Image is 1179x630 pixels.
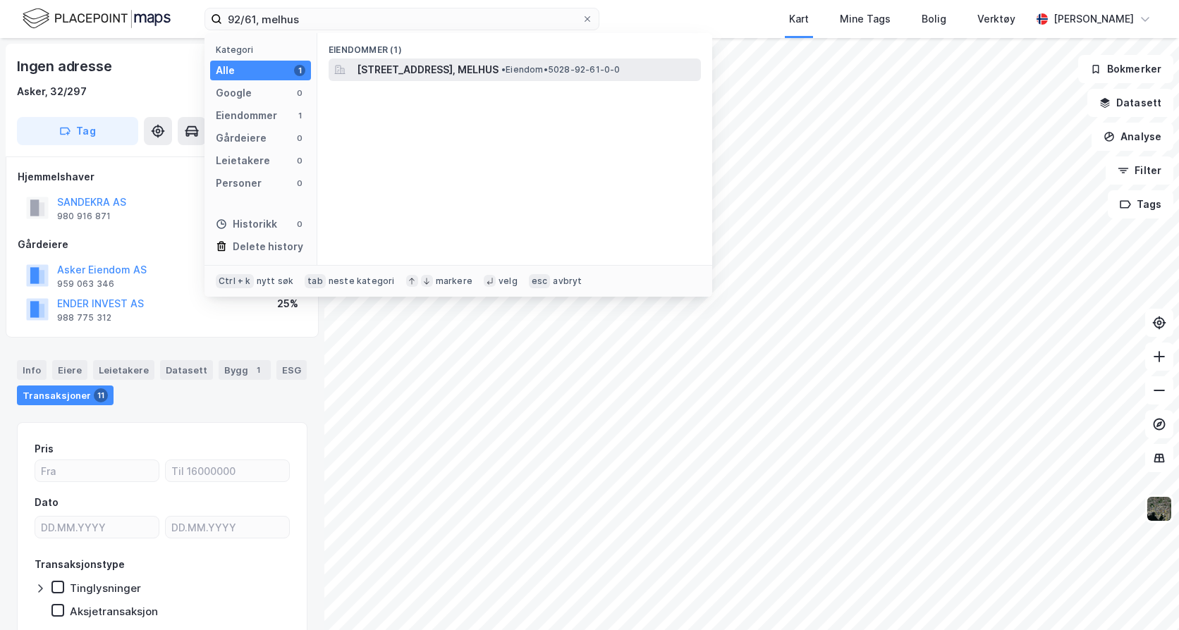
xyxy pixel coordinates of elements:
div: 1 [251,363,265,377]
button: Tags [1108,190,1173,218]
div: Bygg [219,360,271,380]
div: Transaksjonstype [35,556,125,573]
button: Filter [1106,156,1173,185]
div: Personer [216,175,262,192]
div: Dato [35,494,59,511]
div: Kategori [216,44,311,55]
div: Eiendommer [216,107,277,124]
div: Hjemmelshaver [18,168,307,185]
div: ESG [276,360,307,380]
div: velg [499,276,518,287]
div: Ctrl + k [216,274,254,288]
div: esc [529,274,551,288]
button: Bokmerker [1078,55,1173,83]
div: 1 [294,65,305,76]
span: [STREET_ADDRESS], MELHUS [357,61,499,78]
div: Ingen adresse [17,55,114,78]
div: tab [305,274,326,288]
input: DD.MM.YYYY [166,517,289,538]
div: Kontrollprogram for chat [1108,562,1179,630]
div: 988 775 312 [57,312,111,323]
span: • [501,64,506,75]
div: Gårdeiere [216,130,267,147]
div: Transaksjoner [17,385,114,405]
div: Google [216,85,252,101]
div: Info [17,360,47,380]
div: 0 [294,178,305,189]
img: logo.f888ab2527a4732fd821a326f86c7f29.svg [23,6,171,31]
div: Delete history [233,238,303,255]
div: Asker, 32/297 [17,83,87,100]
span: Eiendom • 5028-92-61-0-0 [501,64,621,75]
div: Eiendommer (1) [317,33,712,58]
div: nytt søk [257,276,294,287]
div: Mine Tags [840,11,891,27]
div: 0 [294,132,305,144]
input: Fra [35,460,159,481]
div: Eiere [52,360,87,380]
iframe: Chat Widget [1108,562,1179,630]
button: Datasett [1087,89,1173,117]
div: 959 063 346 [57,278,114,290]
div: Leietakere [216,152,270,169]
div: Tinglysninger [70,581,141,595]
div: 25% [277,295,298,312]
div: Alle [216,62,235,79]
div: 0 [294,155,305,166]
div: Verktøy [977,11,1015,27]
button: Tag [17,117,138,145]
button: Analyse [1092,123,1173,151]
div: Historikk [216,216,277,233]
div: markere [436,276,472,287]
div: neste kategori [329,276,395,287]
input: Til 16000000 [166,460,289,481]
div: avbryt [553,276,582,287]
div: 980 916 871 [57,211,111,222]
div: Gårdeiere [18,236,307,253]
div: 1 [294,110,305,121]
img: 9k= [1146,495,1173,522]
div: Kart [789,11,809,27]
input: DD.MM.YYYY [35,517,159,538]
div: 0 [294,218,305,230]
div: 0 [294,87,305,99]
div: Pris [35,440,54,457]
div: Datasett [160,360,213,380]
div: [PERSON_NAME] [1053,11,1134,27]
div: Aksjetransaksjon [70,605,158,618]
div: Bolig [922,11,946,27]
input: Søk på adresse, matrikkel, gårdeiere, leietakere eller personer [222,8,582,30]
div: Leietakere [93,360,154,380]
div: 11 [94,388,108,402]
